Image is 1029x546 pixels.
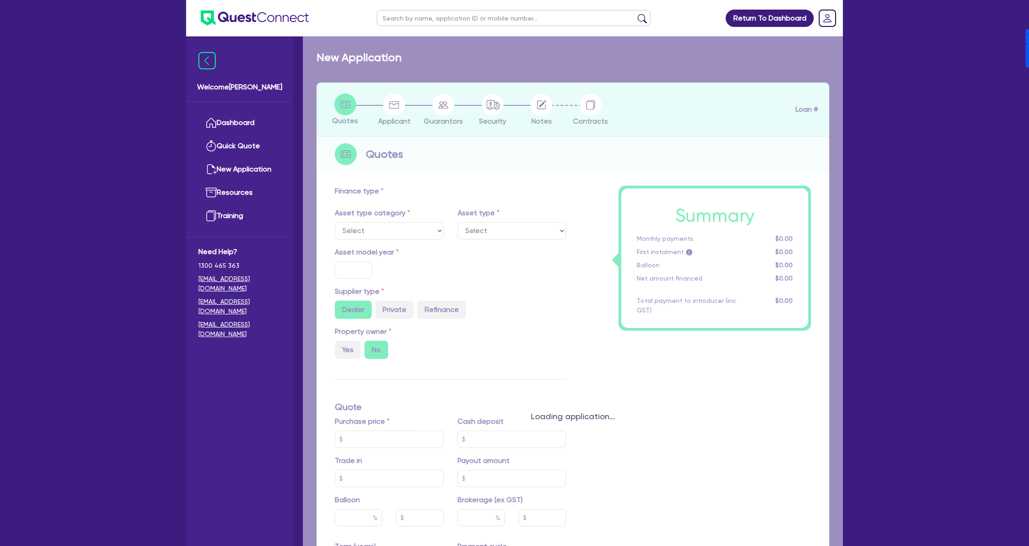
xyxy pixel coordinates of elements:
img: quick-quote [206,140,217,151]
a: Quick Quote [198,135,281,158]
a: Training [198,204,281,228]
div: Loading application... [303,410,843,422]
img: new-application [206,164,217,175]
img: quest-connect-logo-blue [201,10,309,26]
img: icon-menu-close [198,52,216,69]
span: Need Help? [198,246,281,257]
span: 1300 465 363 [198,261,281,270]
input: Search by name, application ID or mobile number... [377,10,650,26]
a: [EMAIL_ADDRESS][DOMAIN_NAME] [198,320,281,339]
a: Return To Dashboard [726,10,814,27]
a: Dashboard [198,111,281,135]
a: New Application [198,158,281,181]
a: Resources [198,181,281,204]
a: [EMAIL_ADDRESS][DOMAIN_NAME] [198,274,281,293]
span: Welcome [PERSON_NAME] [197,82,282,93]
img: training [206,210,217,221]
a: Dropdown toggle [816,6,839,30]
img: resources [206,187,217,198]
a: [EMAIL_ADDRESS][DOMAIN_NAME] [198,297,281,316]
